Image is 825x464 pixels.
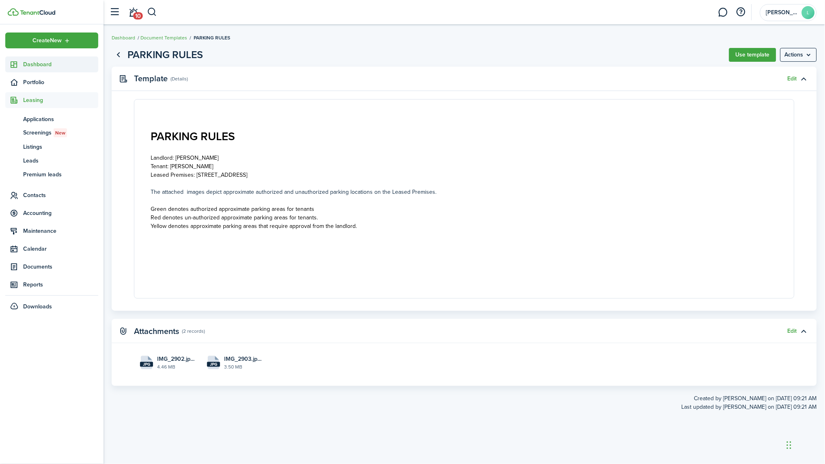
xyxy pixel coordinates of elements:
[5,140,98,154] a: Listings
[134,327,179,336] panel-main-title: Attachments
[23,245,98,253] span: Calendar
[207,362,220,367] file-extension: jpg
[107,4,123,20] button: Open sidebar
[788,328,797,334] button: Edit
[23,227,98,235] span: Maintenance
[715,2,731,23] a: Messaging
[5,112,98,126] a: Applications
[112,351,817,386] panel-main-body: Toggle accordion
[151,171,247,179] span: Leased Premises: [STREET_ADDRESS]
[157,363,195,371] file-size: 4.46 MB
[151,162,213,171] span: Tenant: [PERSON_NAME]
[133,12,143,20] span: 10
[780,48,817,62] menu-btn: Actions
[23,115,98,124] span: Applications
[140,362,153,367] file-extension: jpg
[23,60,98,69] span: Dashboard
[5,33,98,48] button: Open menu
[802,6,815,19] avatar-text: L
[55,129,65,137] span: New
[23,156,98,165] span: Leads
[766,10,799,15] span: Lucas
[151,128,235,145] span: PARKING RULES
[151,205,314,213] span: Green denotes authorized approximate parking areas for tenants
[5,126,98,140] a: ScreeningsNew
[797,72,811,86] button: Toggle accordion
[729,48,776,62] button: Use template
[23,280,98,289] span: Reports
[112,48,125,62] a: Go back
[112,403,817,411] created-at: Last updated by [PERSON_NAME] on [DATE] 09:21 AM
[147,5,157,19] button: Search
[23,170,98,179] span: Premium leads
[151,213,318,222] span: Red denotes un-authorized approximate parking areas for tenants.
[784,425,825,464] iframe: Chat Widget
[23,262,98,271] span: Documents
[127,47,203,63] h1: PARKING RULES
[23,302,52,311] span: Downloads
[734,5,748,19] button: Open resource center
[151,154,218,162] span: Landlord: [PERSON_NAME]
[5,56,98,72] a: Dashboard
[780,48,817,62] button: Open menu
[224,355,262,363] span: IMG_2903.jpeg
[207,356,220,369] file-icon: File
[23,143,98,151] span: Listings
[788,76,797,82] a: Edit
[134,74,168,83] panel-main-title: Template
[33,38,62,43] span: Create New
[182,327,205,335] panel-main-subtitle: (2 records)
[112,99,817,311] panel-main-body: Toggle accordion
[23,128,98,137] span: Screenings
[23,191,98,199] span: Contacts
[20,10,55,15] img: TenantCloud
[112,34,135,41] a: Dashboard
[5,154,98,167] a: Leads
[797,324,811,338] button: Toggle accordion
[787,433,792,457] div: Drag
[23,78,98,87] span: Portfolio
[151,188,778,196] p: The attached images depict approximate authorized and unauthorized parking locations on the Lease...
[194,34,230,41] span: PARKING RULES
[157,355,195,363] span: IMG_2902.jpeg
[126,2,141,23] a: Notifications
[8,8,19,16] img: TenantCloud
[23,209,98,217] span: Accounting
[151,222,357,230] span: Yellow denotes approximate parking areas that require approval from the landlord.
[23,96,98,104] span: Leasing
[171,75,188,82] panel-main-subtitle: (Details)
[5,277,98,293] a: Reports
[140,356,153,369] file-icon: File
[140,34,187,41] a: Document Templates
[224,363,262,371] file-size: 3.50 MB
[5,167,98,181] a: Premium leads
[112,394,817,403] created-at: Created by [PERSON_NAME] on [DATE] 09:21 AM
